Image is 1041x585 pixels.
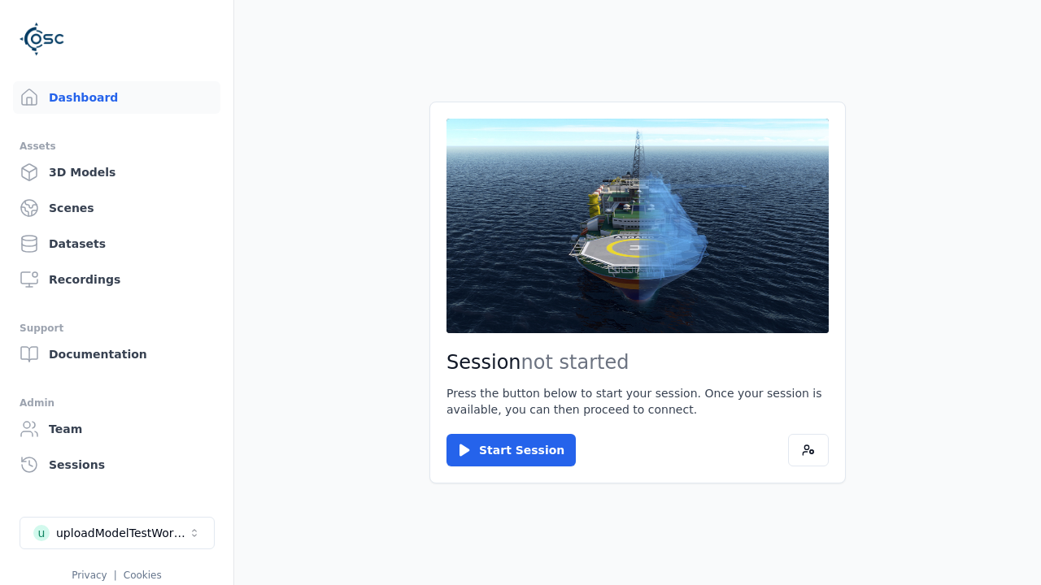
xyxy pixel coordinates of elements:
div: Support [20,318,214,338]
a: 3D Models [13,156,220,188]
span: | [114,570,117,581]
div: Assets [20,136,214,156]
a: Recordings [13,263,220,296]
p: Press the button below to start your session. Once your session is available, you can then procee... [446,385,829,418]
a: Dashboard [13,81,220,114]
a: Datasets [13,227,220,260]
span: not started [521,351,629,374]
a: Cookies [124,570,162,581]
a: Documentation [13,338,220,370]
a: Privacy [72,570,107,581]
div: u [33,525,50,541]
button: Start Session [446,434,576,466]
a: Team [13,413,220,445]
img: Logo [20,16,65,62]
div: Admin [20,393,214,413]
a: Scenes [13,192,220,224]
button: Select a workspace [20,517,215,549]
h2: Session [446,349,829,375]
a: Sessions [13,448,220,481]
div: uploadModelTestWorkspace [56,525,188,541]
